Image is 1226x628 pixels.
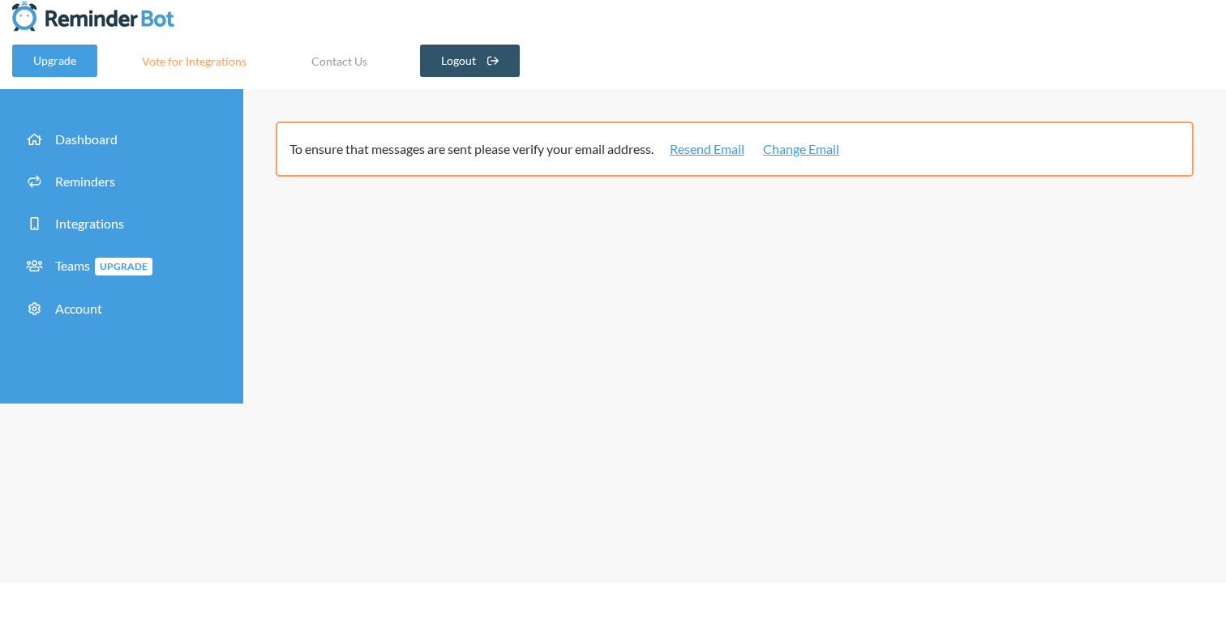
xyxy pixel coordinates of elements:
a: Integrations [12,206,231,241]
p: To ensure that messages are sent please verify your email address. [289,139,1168,159]
a: Upgrade [12,45,97,77]
span: Account [55,301,102,316]
a: Vote for Integrations [122,45,267,77]
a: Resend Email [670,139,744,159]
a: Logout [420,45,520,77]
span: Reminders [55,173,115,189]
a: Change Email [763,139,839,159]
a: TeamsUpgrade [12,248,231,284]
a: Contact Us [291,45,388,77]
a: Dashboard [12,122,231,157]
a: Reminders [12,164,231,199]
a: Account [12,291,231,327]
span: Teams [55,258,152,273]
span: Dashboard [55,131,118,147]
span: Integrations [55,216,124,231]
span: Upgrade [95,258,152,276]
